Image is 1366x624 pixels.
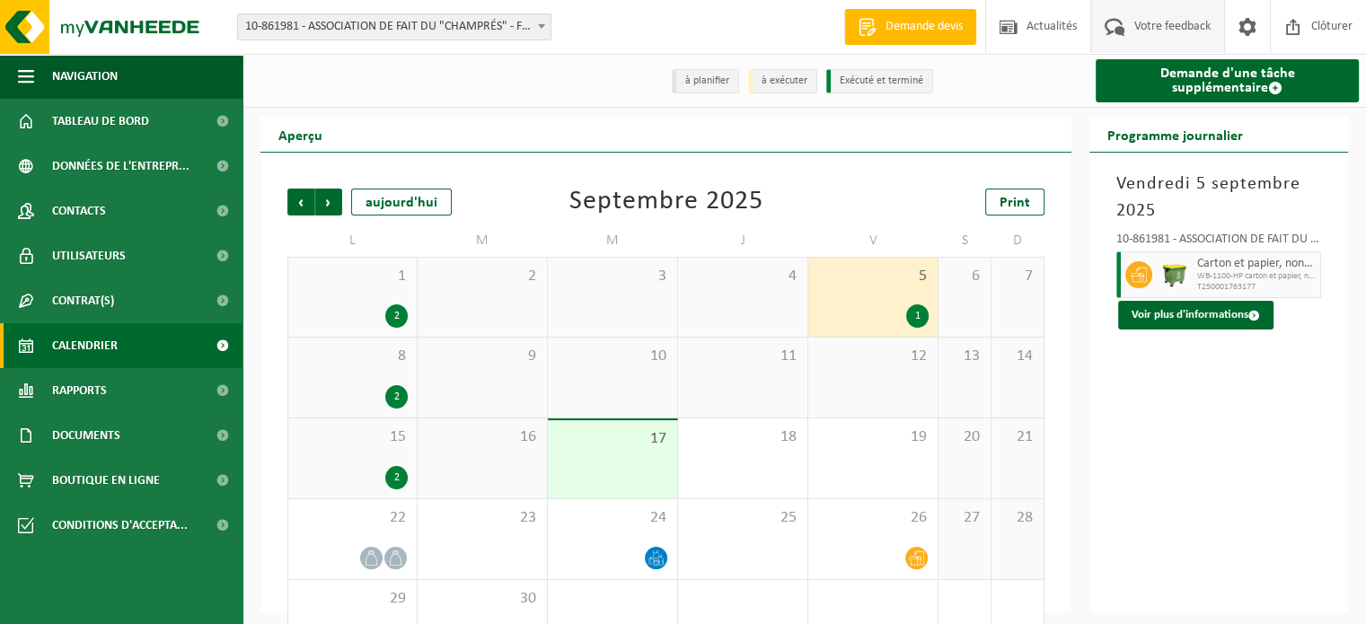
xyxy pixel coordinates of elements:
span: Contacts [52,189,106,233]
td: L [287,224,418,257]
span: T250001763177 [1197,282,1316,293]
span: 10-861981 - ASSOCIATION DE FAIT DU "CHAMPRÉS" - FRAMERIES [237,13,551,40]
h3: Vendredi 5 septembre 2025 [1116,171,1321,224]
span: 25 [687,508,798,528]
li: à planifier [672,69,739,93]
span: Print [1000,196,1030,210]
td: J [678,224,808,257]
li: Exécuté et terminé [826,69,933,93]
span: Rapports [52,368,107,413]
span: Précédent [287,189,314,215]
td: S [939,224,991,257]
span: 1 [297,267,408,286]
span: Tableau de bord [52,99,149,144]
span: 17 [557,429,668,449]
span: Suivant [315,189,342,215]
span: 2 [427,267,538,286]
span: 21 [1000,427,1035,447]
td: M [548,224,678,257]
span: Navigation [52,54,118,99]
span: 6 [947,267,982,286]
li: à exécuter [748,69,817,93]
span: Carton et papier, non-conditionné (industriel) [1197,257,1316,271]
div: Septembre 2025 [569,189,763,215]
span: 29 [297,589,408,609]
span: 13 [947,347,982,366]
span: Conditions d'accepta... [52,503,188,548]
div: 2 [385,385,408,409]
a: Print [985,189,1044,215]
span: 12 [817,347,929,366]
span: Calendrier [52,323,118,368]
div: 10-861981 - ASSOCIATION DE FAIT DU "CHAMPRÉS" - FRAMERIES [1116,233,1321,251]
span: 24 [557,508,668,528]
span: 18 [687,427,798,447]
span: 19 [817,427,929,447]
div: 2 [385,466,408,489]
a: Demande d'une tâche supplémentaire [1096,59,1359,102]
span: 15 [297,427,408,447]
span: Demande devis [881,18,967,36]
span: 27 [947,508,982,528]
span: 26 [817,508,929,528]
div: aujourd'hui [351,189,452,215]
td: M [418,224,548,257]
span: 9 [427,347,538,366]
span: Données de l'entrepr... [52,144,189,189]
span: 8 [297,347,408,366]
span: Documents [52,413,120,458]
div: 2 [385,304,408,328]
span: 11 [687,347,798,366]
span: WB-1100-HP carton et papier, non-conditionné (industriel) [1197,271,1316,282]
span: 3 [557,267,668,286]
button: Voir plus d'informations [1118,301,1273,330]
span: Utilisateurs [52,233,126,278]
span: 4 [687,267,798,286]
img: WB-1100-HPE-GN-50 [1161,261,1188,288]
a: Demande devis [844,9,976,45]
div: 1 [906,304,929,328]
h2: Programme journalier [1089,117,1261,152]
span: 23 [427,508,538,528]
span: 14 [1000,347,1035,366]
span: 20 [947,427,982,447]
span: 10 [557,347,668,366]
span: 16 [427,427,538,447]
span: 5 [817,267,929,286]
span: 28 [1000,508,1035,528]
span: 10-861981 - ASSOCIATION DE FAIT DU "CHAMPRÉS" - FRAMERIES [238,14,551,40]
span: Boutique en ligne [52,458,160,503]
h2: Aperçu [260,117,340,152]
span: 22 [297,508,408,528]
td: D [991,224,1044,257]
span: 30 [427,589,538,609]
span: 7 [1000,267,1035,286]
td: V [808,224,939,257]
span: Contrat(s) [52,278,114,323]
